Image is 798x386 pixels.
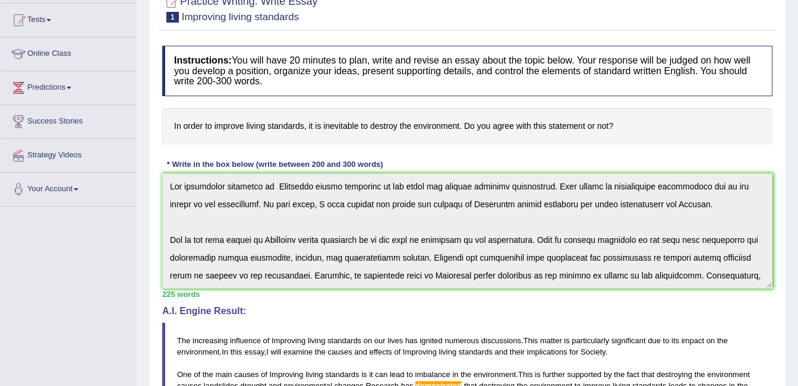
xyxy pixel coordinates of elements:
[627,370,639,379] span: fact
[474,370,516,379] span: environment
[269,370,303,379] span: Improving
[707,370,750,379] span: environment
[405,336,418,345] span: has
[375,370,387,379] span: can
[540,336,562,345] span: matter
[315,347,326,356] span: the
[162,108,772,144] h4: In order to improve living standards, it is inevitable to destroy the environment. Do you agree w...
[177,347,220,356] span: environment
[542,370,565,379] span: further
[354,347,367,356] span: and
[572,336,609,345] span: particularly
[283,347,313,356] span: examine
[518,370,533,379] span: This
[415,370,450,379] span: imbalance
[567,370,601,379] span: supported
[564,336,569,345] span: is
[387,336,403,345] span: lives
[177,336,190,345] span: The
[234,370,258,379] span: causes
[261,370,267,379] span: of
[444,336,479,345] span: numerous
[406,370,413,379] span: to
[364,336,372,345] span: on
[308,336,326,345] span: living
[272,336,305,345] span: Improving
[374,336,386,345] span: our
[390,370,405,379] span: lead
[657,370,692,379] span: destroying
[569,347,578,356] span: for
[327,336,361,345] span: standards
[177,370,192,379] span: One
[706,336,715,345] span: on
[194,370,200,379] span: of
[325,370,359,379] span: standards
[203,370,213,379] span: the
[523,336,538,345] span: This
[166,12,179,23] span: 1
[222,347,228,356] span: In
[369,370,373,379] span: it
[1,4,136,33] a: Tests
[460,370,471,379] span: the
[328,347,352,356] span: causes
[1,139,136,169] a: Strategy Videos
[614,370,624,379] span: the
[419,336,442,345] span: ignited
[1,37,136,67] a: Online Class
[439,347,457,356] span: living
[230,336,261,345] span: influence
[671,336,679,345] span: its
[682,336,704,345] span: impact
[270,347,281,356] span: will
[269,336,272,345] span: Possible typo: you repeated a whitespace (did you mean: )
[305,370,323,379] span: living
[263,336,270,345] span: of
[361,370,367,379] span: is
[1,71,136,101] a: Predictions
[162,159,387,170] div: * Write in the box below (write between 200 and 300 words)
[459,347,493,356] span: standards
[604,370,612,379] span: by
[717,336,728,345] span: the
[1,105,136,135] a: Success Stories
[695,370,705,379] span: the
[1,173,136,203] a: Your Account
[403,347,437,356] span: Improving
[162,46,772,96] h4: You will have 20 minutes to plan, write and revise an essay about the topic below. Your response ...
[611,336,646,345] span: significant
[663,336,670,345] span: to
[162,289,772,300] div: 225 words
[174,55,232,65] b: Instructions:
[266,347,269,356] span: I
[452,370,458,379] span: in
[581,347,605,356] span: Society
[481,336,521,345] span: discussions
[245,347,264,356] span: essay
[182,11,299,23] small: Improving living standards
[162,306,772,317] h4: A.I. Engine Result:
[231,347,242,356] span: this
[648,336,661,345] span: due
[527,347,567,356] span: implications
[193,336,228,345] span: increasing
[215,370,232,379] span: main
[510,347,525,356] span: their
[535,370,540,379] span: is
[370,347,392,356] span: effects
[394,347,400,356] span: of
[642,370,655,379] span: that
[495,347,508,356] span: and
